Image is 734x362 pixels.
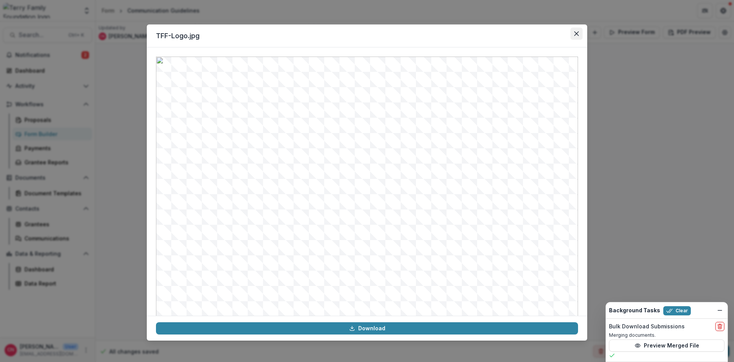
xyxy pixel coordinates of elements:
a: Download [156,322,578,334]
h2: Background Tasks [609,307,660,314]
header: TFF-Logo.jpg [147,24,587,47]
button: Clear [663,306,691,315]
p: Merging documents. [609,332,724,339]
button: Dismiss [715,306,724,315]
button: Preview Merged File [609,339,724,352]
h2: Bulk Download Submissions [609,323,685,330]
button: Close [570,28,583,40]
button: delete [715,322,724,331]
